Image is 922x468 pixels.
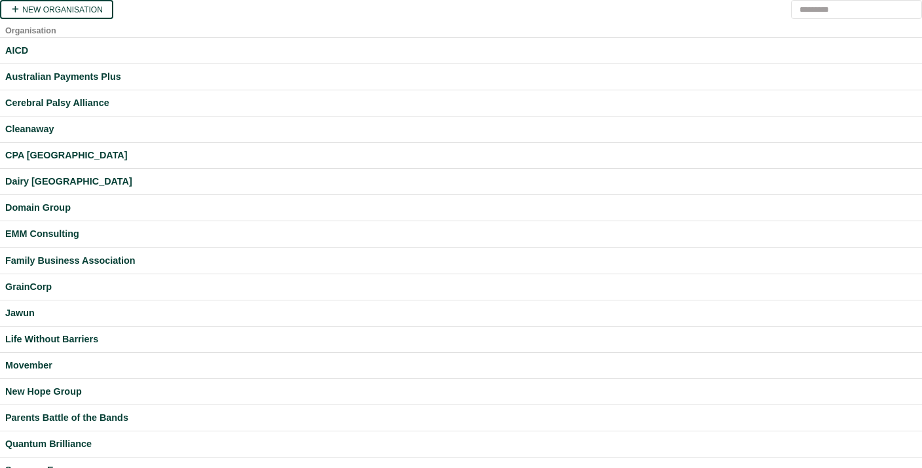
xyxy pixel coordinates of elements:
a: Life Without Barriers [5,332,917,347]
a: Australian Payments Plus [5,69,917,84]
a: Family Business Association [5,253,917,268]
a: New Hope Group [5,384,917,399]
a: CPA [GEOGRAPHIC_DATA] [5,148,917,163]
a: Domain Group [5,200,917,215]
a: Parents Battle of the Bands [5,410,917,425]
a: GrainCorp [5,279,917,295]
a: Dairy [GEOGRAPHIC_DATA] [5,174,917,189]
a: Cleanaway [5,122,917,137]
a: EMM Consulting [5,226,917,242]
a: Jawun [5,306,917,321]
a: Movember [5,358,917,373]
a: Cerebral Palsy Alliance [5,96,917,111]
a: Quantum Brilliance [5,437,917,452]
a: AICD [5,43,917,58]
